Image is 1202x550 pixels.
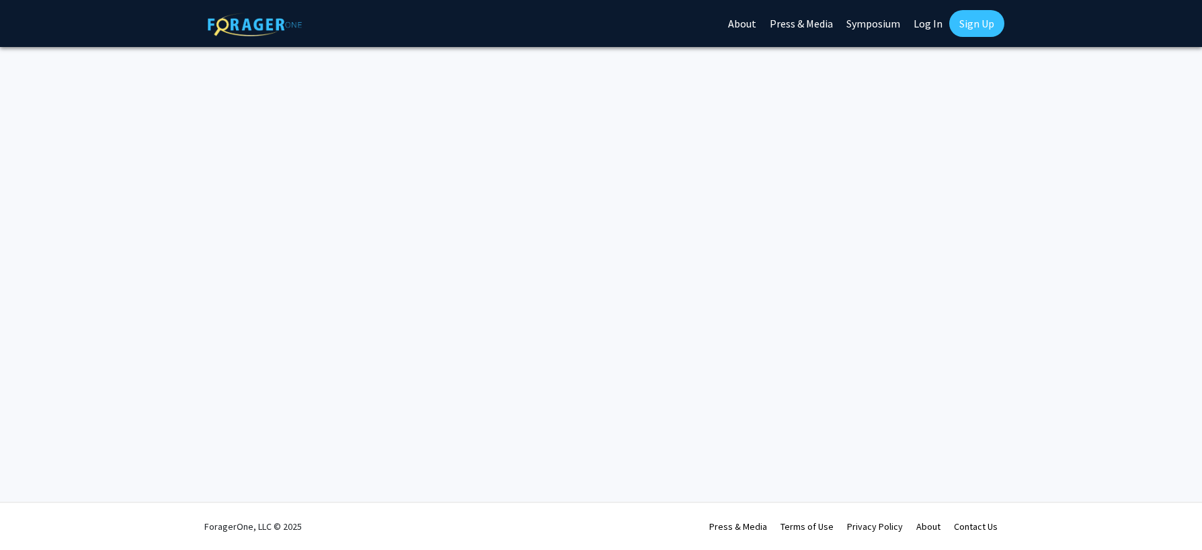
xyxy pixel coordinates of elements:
a: Press & Media [709,520,767,533]
div: ForagerOne, LLC © 2025 [204,503,302,550]
a: Terms of Use [780,520,834,533]
a: Privacy Policy [847,520,903,533]
a: Contact Us [954,520,998,533]
a: Sign Up [949,10,1004,37]
img: ForagerOne Logo [208,13,302,36]
a: About [916,520,940,533]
